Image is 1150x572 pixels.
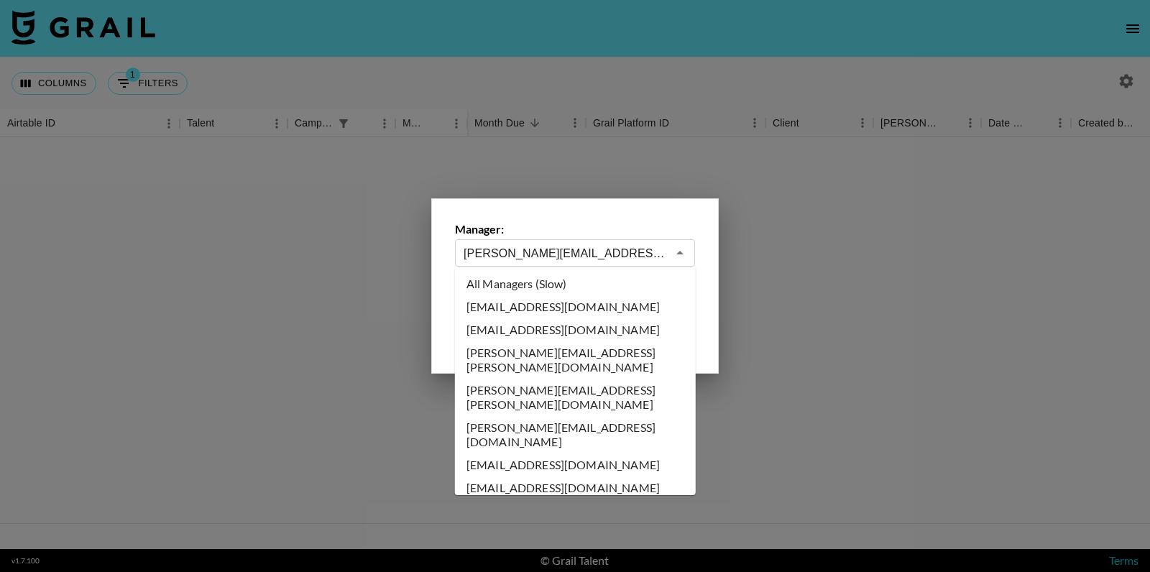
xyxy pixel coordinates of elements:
li: [EMAIL_ADDRESS][DOMAIN_NAME] [455,318,696,341]
li: All Managers (Slow) [455,272,696,295]
li: [EMAIL_ADDRESS][DOMAIN_NAME] [455,476,696,499]
label: Manager: [455,222,695,236]
button: Close [670,243,690,263]
li: [EMAIL_ADDRESS][DOMAIN_NAME] [455,295,696,318]
li: [PERSON_NAME][EMAIL_ADDRESS][DOMAIN_NAME] [455,416,696,453]
li: [PERSON_NAME][EMAIL_ADDRESS][PERSON_NAME][DOMAIN_NAME] [455,379,696,416]
li: [EMAIL_ADDRESS][DOMAIN_NAME] [455,453,696,476]
li: [PERSON_NAME][EMAIL_ADDRESS][PERSON_NAME][DOMAIN_NAME] [455,341,696,379]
